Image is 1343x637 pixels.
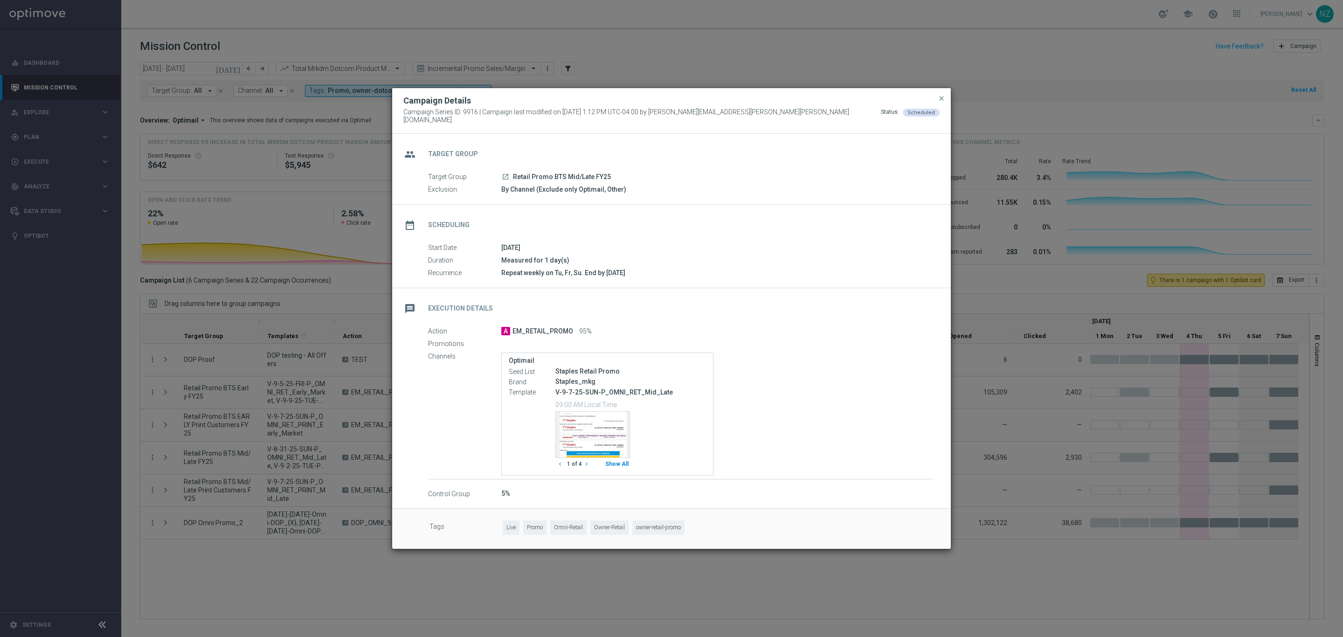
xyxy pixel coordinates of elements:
[428,244,501,252] label: Start Date
[428,353,501,361] label: Channels
[938,95,945,102] span: close
[403,108,881,124] span: Campaign Series ID: 9916 | Campaign last modified on [DATE] 1:12 PM UTC-04:00 by [PERSON_NAME][EM...
[501,173,510,181] a: launch
[501,327,510,335] span: A
[428,340,501,348] label: Promotions
[428,304,493,313] h2: Execution Details
[903,108,940,116] colored-tag: Scheduled
[557,461,563,467] i: chevron_left
[428,150,478,159] h2: Target Group
[501,489,933,498] div: 5%
[513,173,611,181] span: Retail Promo BTS Mid/Late FY25
[555,367,706,376] div: Staples Retail Promo
[502,173,509,180] i: launch
[582,458,594,471] button: chevron_right
[509,378,555,386] label: Brand
[428,327,501,336] label: Action
[403,95,471,106] h2: Campaign Details
[583,461,590,467] i: chevron_right
[579,327,592,336] span: 95%
[523,520,547,535] span: Promo
[604,458,630,471] button: Show All
[428,256,501,265] label: Duration
[555,458,567,471] button: chevron_left
[509,357,706,365] label: Optimail
[509,367,555,376] label: Seed List
[555,400,706,409] p: 09:00 AM Local Time
[509,388,555,396] label: Template
[429,520,503,535] label: Tags
[501,185,933,194] div: By Channel (Exclude only Optimail, Other)
[402,217,418,234] i: date_range
[632,520,685,535] span: owner-retail-promo
[428,490,501,498] label: Control Group
[503,520,519,535] span: Live
[501,256,933,265] div: Measured for 1 day(s)
[501,243,933,252] div: [DATE]
[512,327,573,336] span: EM_RETAIL_PROMO
[550,520,587,535] span: Omni-Retail
[555,388,706,396] p: V-9-7-25-SUN-P_OMNI_RET_Mid_Late
[501,268,933,277] div: Repeat weekly on Tu, Fr, Su. End by [DATE]
[428,186,501,194] label: Exclusion
[881,108,899,124] div: Status:
[428,269,501,277] label: Recurrence
[907,110,935,116] span: Scheduled
[402,300,418,317] i: message
[590,520,629,535] span: Owner-Retail
[428,221,470,229] h2: Scheduling
[555,377,706,386] div: Staples_mkg
[402,146,418,163] i: group
[428,173,501,181] label: Target Group
[567,460,582,468] span: 1 of 4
